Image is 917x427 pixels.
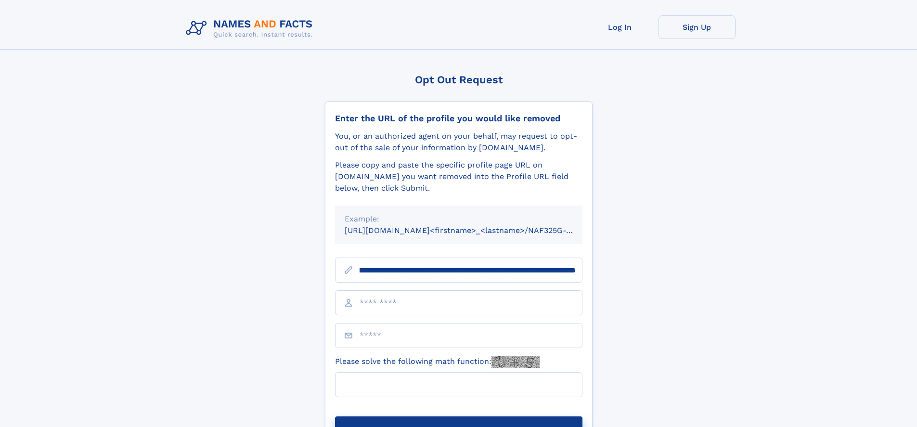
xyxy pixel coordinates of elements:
[325,74,593,86] div: Opt Out Request
[581,15,659,39] a: Log In
[182,15,321,41] img: Logo Names and Facts
[335,130,582,154] div: You, or an authorized agent on your behalf, may request to opt-out of the sale of your informatio...
[335,159,582,194] div: Please copy and paste the specific profile page URL on [DOMAIN_NAME] you want removed into the Pr...
[335,356,540,368] label: Please solve the following math function:
[345,213,573,225] div: Example:
[659,15,736,39] a: Sign Up
[345,226,601,235] small: [URL][DOMAIN_NAME]<firstname>_<lastname>/NAF325G-xxxxxxxx
[335,113,582,124] div: Enter the URL of the profile you would like removed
